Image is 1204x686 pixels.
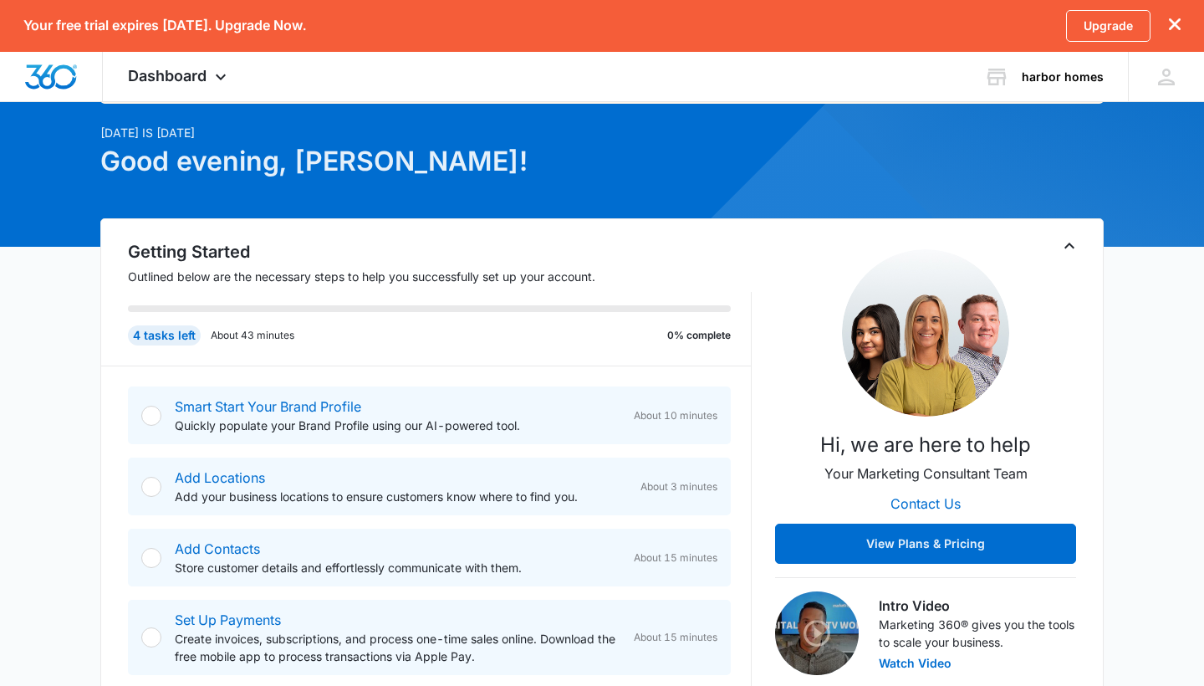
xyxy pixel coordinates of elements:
span: About 10 minutes [634,408,717,423]
div: account name [1022,70,1104,84]
a: Add Locations [175,469,265,486]
p: Store customer details and effortlessly communicate with them. [175,559,620,576]
span: About 15 minutes [634,630,717,645]
h1: Good evening, [PERSON_NAME]! [100,141,763,182]
div: Dashboard [103,52,256,101]
p: Hi, we are here to help [820,430,1031,460]
div: 4 tasks left [128,325,201,346]
button: Contact Us [874,484,977,524]
a: Smart Start Your Brand Profile [175,398,361,415]
a: Upgrade [1066,10,1150,42]
p: Add your business locations to ensure customers know where to find you. [175,488,627,505]
p: Your Marketing Consultant Team [824,463,1028,484]
p: Create invoices, subscriptions, and process one-time sales online. Download the free mobile app t... [175,630,620,665]
button: View Plans & Pricing [775,524,1076,564]
button: Watch Video [879,658,951,669]
h2: Getting Started [128,239,752,264]
p: Your free trial expires [DATE]. Upgrade Now. [23,18,306,33]
img: Intro Video [775,591,859,675]
p: About 43 minutes [211,328,294,343]
span: About 15 minutes [634,550,717,566]
span: About 3 minutes [640,479,717,494]
p: Marketing 360® gives you the tools to scale your business. [879,616,1076,651]
h3: Intro Video [879,596,1076,616]
p: Quickly populate your Brand Profile using our AI-powered tool. [175,417,620,434]
p: [DATE] is [DATE] [100,124,763,141]
p: 0% complete [667,328,731,343]
span: Dashboard [128,67,207,84]
a: Set Up Payments [175,612,281,628]
a: Add Contacts [175,540,260,557]
button: Toggle Collapse [1059,236,1079,256]
p: Outlined below are the necessary steps to help you successfully set up your account. [128,268,752,285]
button: dismiss this dialog [1169,18,1181,33]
